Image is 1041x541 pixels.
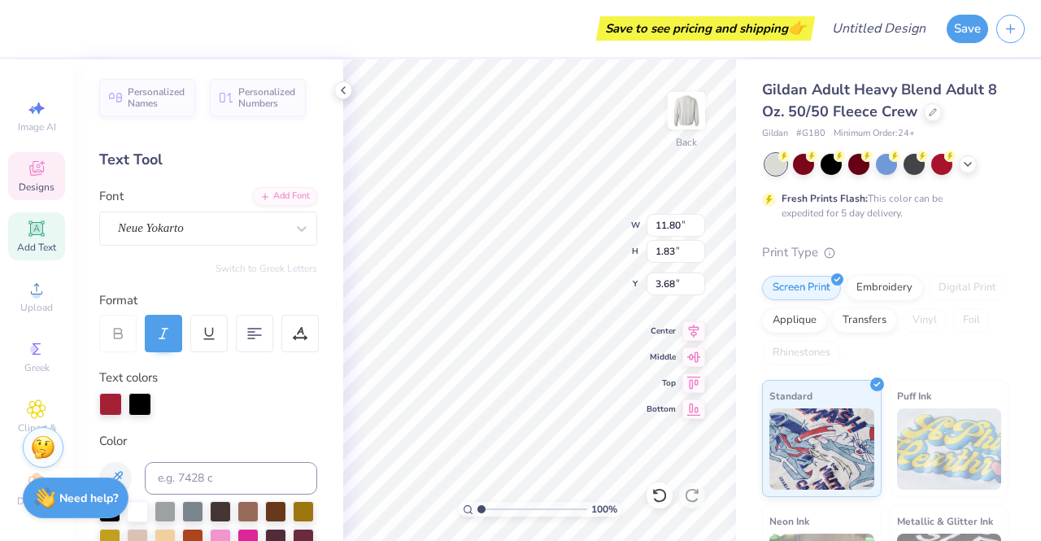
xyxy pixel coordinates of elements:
div: Color [99,432,317,451]
div: Vinyl [902,308,947,333]
img: Puff Ink [897,408,1002,490]
span: Standard [769,387,812,404]
span: Minimum Order: 24 + [834,127,915,141]
span: Middle [647,351,676,363]
div: This color can be expedited for 5 day delivery. [782,191,982,220]
div: Print Type [762,243,1008,262]
div: Applique [762,308,827,333]
span: Metallic & Glitter Ink [897,513,993,530]
span: Clipart & logos [8,421,65,447]
div: Back [676,135,697,150]
div: Embroidery [846,276,923,300]
label: Text colors [99,369,158,387]
span: Add Text [17,241,56,254]
input: e.g. 7428 c [145,462,317,495]
img: Standard [769,408,874,490]
strong: Need help? [59,491,118,506]
span: 👉 [788,18,806,37]
div: Transfers [832,308,897,333]
span: Gildan Adult Heavy Blend Adult 8 Oz. 50/50 Fleece Crew [762,80,997,121]
span: Bottom [647,404,676,415]
span: Image AI [18,120,56,133]
input: Untitled Design [819,12,939,45]
span: Neon Ink [769,513,809,530]
strong: Fresh Prints Flash: [782,192,868,205]
div: Save to see pricing and shipping [600,16,811,41]
div: Screen Print [762,276,841,300]
div: Format [99,291,319,310]
button: Switch to Greek Letters [216,262,317,275]
div: Add Font [253,187,317,206]
div: Rhinestones [762,341,841,365]
span: Upload [20,301,53,314]
div: Text Tool [99,149,317,171]
img: Back [670,94,703,127]
span: Designs [19,181,54,194]
label: Font [99,187,124,206]
div: Digital Print [928,276,1007,300]
span: # G180 [796,127,825,141]
span: Personalized Numbers [238,86,296,109]
span: Puff Ink [897,387,931,404]
span: Top [647,377,676,389]
span: Gildan [762,127,788,141]
span: Greek [24,361,50,374]
button: Save [947,15,988,43]
span: Decorate [17,495,56,508]
span: 100 % [591,502,617,517]
div: Foil [952,308,991,333]
span: Center [647,325,676,337]
span: Personalized Names [128,86,185,109]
